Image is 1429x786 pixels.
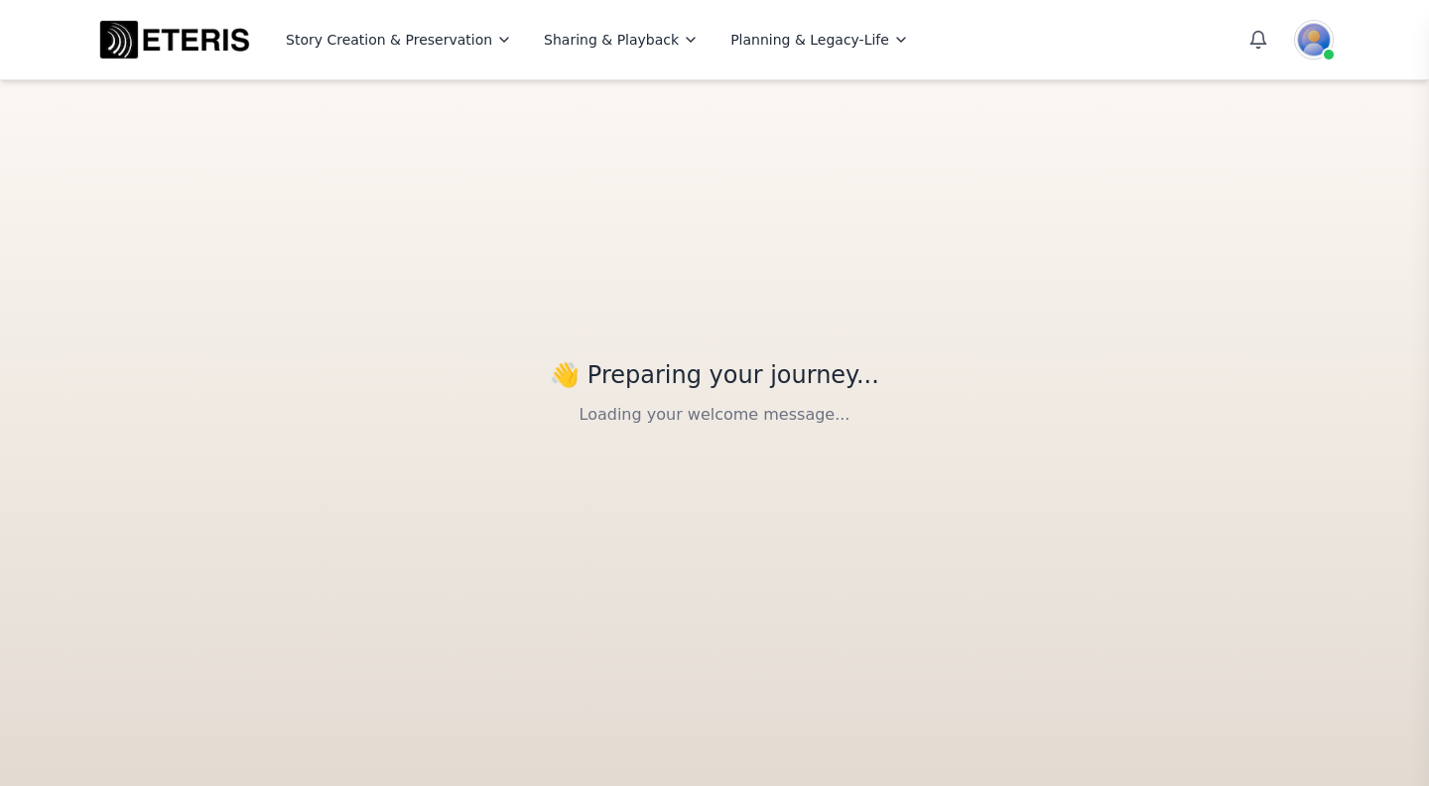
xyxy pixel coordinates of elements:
[1238,20,1278,60] button: Open notifications
[722,26,917,54] button: Planning & Legacy-Life
[278,26,520,54] button: Story Creation & Preservation
[580,403,850,427] p: Loading your welcome message...
[536,26,707,54] button: Sharing & Playback
[1294,20,1334,60] img: User avatar
[95,16,254,64] a: Eteris Logo
[95,16,254,64] img: Eteris Life Logo
[550,359,879,391] div: 👋 Preparing your journey...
